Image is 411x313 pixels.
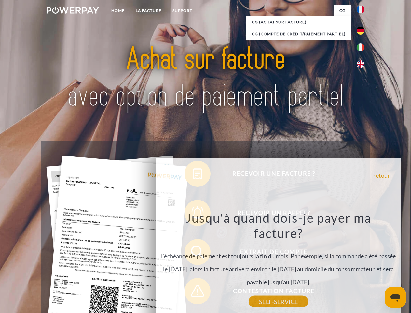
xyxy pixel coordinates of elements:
[357,43,364,51] img: it
[246,28,351,40] a: CG (Compte de crédit/paiement partiel)
[160,210,397,302] div: L'échéance de paiement est toujours la fin du mois. Par exemple, si la commande a été passée le [...
[385,287,406,308] iframe: Bouton de lancement de la fenêtre de messagerie
[130,5,167,17] a: LA FACTURE
[357,6,364,13] img: fr
[47,7,99,14] img: logo-powerpay-white.svg
[160,210,397,241] h3: Jusqu'à quand dois-je payer ma facture?
[334,5,351,17] a: CG
[357,60,364,68] img: en
[106,5,130,17] a: Home
[62,31,349,125] img: title-powerpay_fr.svg
[249,296,308,307] a: SELF-SERVICE
[357,27,364,35] img: de
[246,16,351,28] a: CG (achat sur facture)
[373,172,390,178] a: retour
[167,5,198,17] a: Support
